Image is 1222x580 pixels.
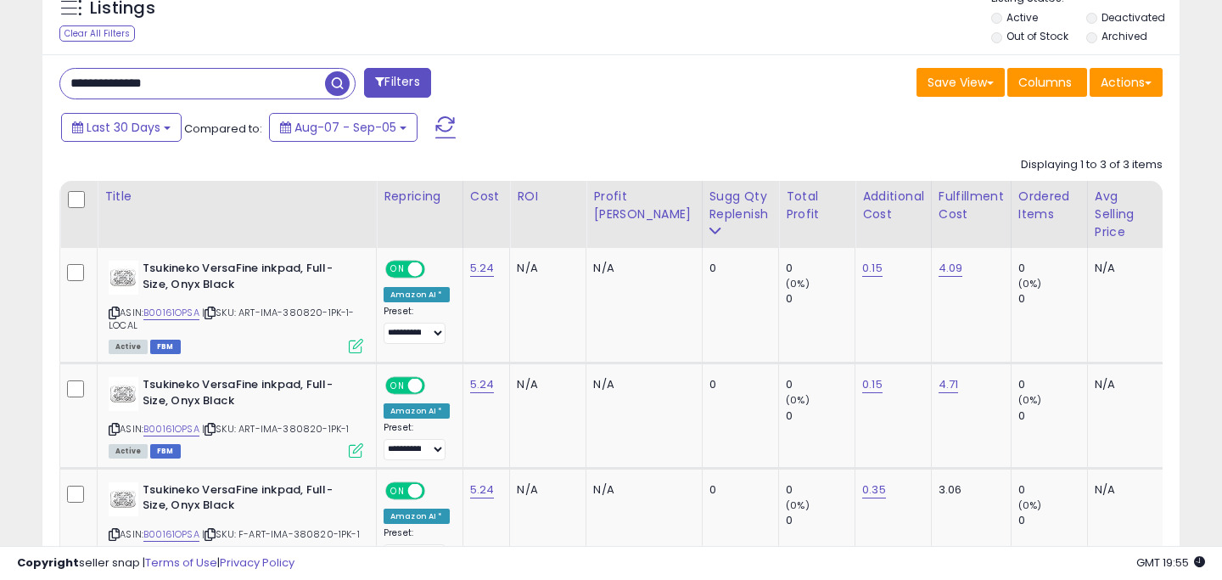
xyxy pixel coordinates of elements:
[862,481,886,498] a: 0.35
[1018,482,1087,498] div: 0
[202,527,360,541] span: | SKU: F-ART-IMA-380820-1PK-1
[387,483,408,498] span: ON
[1018,291,1087,307] div: 0
[184,121,262,137] span: Compared to:
[294,119,396,136] span: Aug-07 - Sep-05
[17,555,79,571] strong: Copyright
[1095,261,1151,276] div: N/A
[1018,261,1087,276] div: 0
[939,376,959,393] a: 4.71
[109,444,148,459] span: All listings currently available for purchase on Amazon
[384,422,450,460] div: Preset:
[143,422,199,436] a: B00161OPSA
[109,482,138,516] img: 41C32y3CJAL._SL40_.jpg
[593,261,688,276] div: N/A
[387,379,408,393] span: ON
[220,555,294,571] a: Privacy Policy
[939,188,1004,223] div: Fulfillment Cost
[1095,188,1157,241] div: Avg Selling Price
[939,482,998,498] div: 3.06
[709,188,772,223] div: Sugg Qty Replenish
[1018,498,1042,512] small: (0%)
[709,261,766,276] div: 0
[939,260,963,277] a: 4.09
[593,377,688,392] div: N/A
[709,482,766,498] div: 0
[109,306,355,331] span: | SKU: ART-IMA-380820-1PK-1-LOCAL
[109,377,138,411] img: 41C32y3CJAL._SL40_.jpg
[786,513,855,528] div: 0
[387,262,408,277] span: ON
[1006,10,1038,25] label: Active
[109,377,363,456] div: ASIN:
[517,482,573,498] div: N/A
[1006,29,1068,43] label: Out of Stock
[786,482,855,498] div: 0
[87,119,160,136] span: Last 30 Days
[364,68,430,98] button: Filters
[1101,29,1147,43] label: Archived
[17,555,294,572] div: seller snap | |
[384,509,450,524] div: Amazon AI *
[269,113,418,142] button: Aug-07 - Sep-05
[517,261,573,276] div: N/A
[143,527,199,542] a: B00161OPSA
[593,188,694,223] div: Profit [PERSON_NAME]
[709,377,766,392] div: 0
[786,377,855,392] div: 0
[384,527,450,566] div: Preset:
[862,188,924,223] div: Additional Cost
[109,340,148,354] span: All listings currently available for purchase on Amazon
[423,262,450,277] span: OFF
[470,481,495,498] a: 5.24
[862,260,883,277] a: 0.15
[1018,188,1080,223] div: Ordered Items
[104,188,369,206] div: Title
[786,261,855,276] div: 0
[470,260,495,277] a: 5.24
[470,188,503,206] div: Cost
[143,377,349,413] b: Tsukineko VersaFine inkpad, Full-Size, Onyx Black
[786,498,810,512] small: (0%)
[61,113,182,142] button: Last 30 Days
[384,188,456,206] div: Repricing
[150,444,181,459] span: FBM
[1021,157,1163,173] div: Displaying 1 to 3 of 3 items
[109,261,138,295] img: 41C32y3CJAL._SL40_.jpg
[150,340,181,354] span: FBM
[786,188,848,223] div: Total Profit
[1136,555,1205,571] span: 2025-10-6 19:55 GMT
[786,393,810,407] small: (0%)
[517,188,579,206] div: ROI
[143,261,349,296] b: Tsukineko VersaFine inkpad, Full-Size, Onyx Black
[423,483,450,498] span: OFF
[702,181,779,248] th: Please note that this number is a calculation based on your required days of coverage and your ve...
[1101,10,1165,25] label: Deactivated
[1018,408,1087,424] div: 0
[145,555,217,571] a: Terms of Use
[384,403,450,419] div: Amazon AI *
[470,376,495,393] a: 5.24
[1018,513,1087,528] div: 0
[384,306,450,344] div: Preset:
[862,376,883,393] a: 0.15
[1095,377,1151,392] div: N/A
[786,277,810,290] small: (0%)
[1018,277,1042,290] small: (0%)
[786,408,855,424] div: 0
[143,482,349,518] b: Tsukineko VersaFine inkpad, Full-Size, Onyx Black
[109,482,363,561] div: ASIN:
[202,422,350,436] span: | SKU: ART-IMA-380820-1PK-1
[593,482,688,498] div: N/A
[1018,74,1072,91] span: Columns
[109,261,363,352] div: ASIN:
[517,377,573,392] div: N/A
[1090,68,1163,97] button: Actions
[1095,482,1151,498] div: N/A
[59,25,135,42] div: Clear All Filters
[143,306,199,320] a: B00161OPSA
[1007,68,1087,97] button: Columns
[423,379,450,393] span: OFF
[384,287,450,302] div: Amazon AI *
[786,291,855,307] div: 0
